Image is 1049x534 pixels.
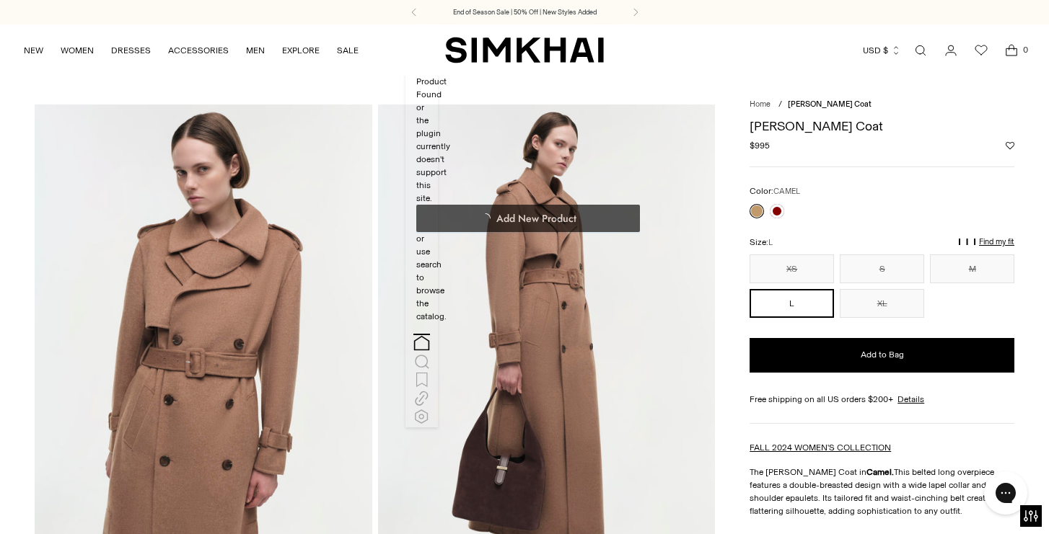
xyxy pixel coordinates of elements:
[282,35,320,66] a: EXPLORE
[967,36,996,65] a: Wishlist
[1006,141,1014,150] button: Add to Wishlist
[416,232,427,323] p: or use search to browse the catalog.
[930,254,1014,283] button: M
[416,101,427,205] p: or the plugin currently doesn't support this site.
[1019,43,1032,56] span: 0
[773,187,800,196] span: CAMEL
[111,35,151,66] a: DRESSES
[413,335,430,351] img: Home Icon
[750,442,891,453] a: FALL 2024 WOMEN'S COLLECTION
[750,338,1014,373] button: Add to Bag
[416,373,428,387] img: Home Icon
[168,35,229,66] a: ACCESSORIES
[750,99,771,109] a: Home
[415,391,429,406] img: Home Icon
[861,349,904,361] span: Add to Bag
[778,99,782,111] div: /
[61,35,94,66] a: WOMEN
[246,35,265,66] a: MEN
[997,36,1026,65] a: Open cart modal
[445,36,604,64] a: SIMKHAI
[496,212,576,225] span: Add New Product
[415,355,429,369] img: Home Icon
[840,289,924,318] button: XL
[416,62,427,101] p: No Product Found
[405,334,438,354] button: Home Icon
[750,254,834,283] button: XS
[480,213,491,223] span: loading
[750,289,834,318] button: L
[750,120,1014,133] h1: [PERSON_NAME] Coat
[750,139,770,152] span: $995
[24,35,43,66] a: NEW
[866,467,894,477] strong: Camel.
[840,254,924,283] button: S
[337,35,359,66] a: SALE
[906,36,935,65] a: Open search modal
[750,99,1014,111] nav: breadcrumbs
[453,7,597,17] a: End of Season Sale | 50% Off | New Styles Added
[897,393,924,406] a: Details
[977,466,1035,520] iframe: Gorgias live chat messenger
[416,205,640,232] button: Add New Product
[788,99,872,109] span: [PERSON_NAME] Coat
[415,409,429,424] img: Home Icon
[405,409,438,427] button: Home Icon
[750,466,1014,517] p: The [PERSON_NAME] Coat in This belted long overpiece features a double-breasted design with a wid...
[768,238,773,247] span: L
[863,35,901,66] button: USD $
[405,373,438,390] button: Home Icon
[750,393,1014,406] div: Free shipping on all US orders $200+
[750,184,800,198] label: Color:
[405,391,438,409] button: Home Icon
[936,36,965,65] a: Go to the account page
[405,355,438,372] button: Home Icon
[750,236,773,249] label: Size:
